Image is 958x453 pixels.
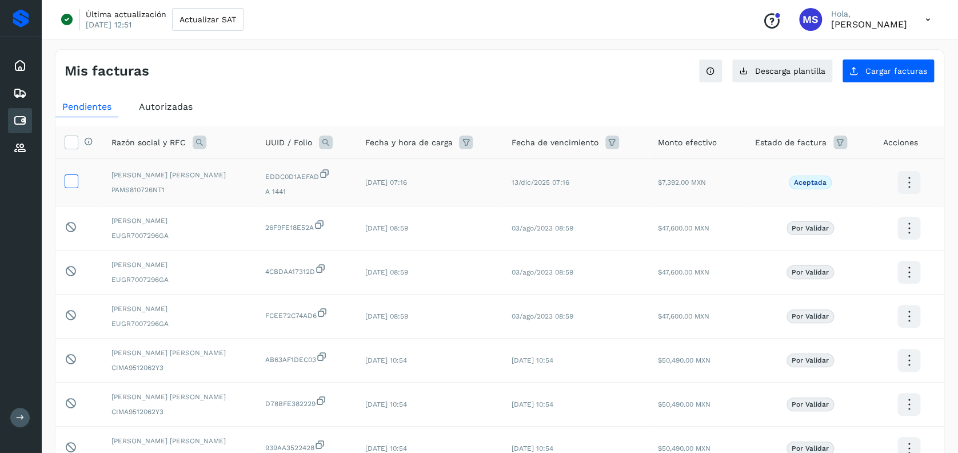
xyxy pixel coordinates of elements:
p: [DATE] 12:51 [86,19,131,30]
h4: Mis facturas [65,63,149,80]
p: Por validar [792,400,829,408]
span: $47,600.00 MXN [657,224,709,232]
button: Descarga plantilla [732,59,833,83]
button: Actualizar SAT [172,8,244,31]
span: EUGR7007296GA [111,275,247,285]
p: Por validar [792,356,829,364]
span: $50,490.00 MXN [657,400,710,408]
span: $47,600.00 MXN [657,268,709,276]
span: Descarga plantilla [755,67,825,75]
span: [DATE] 10:54 [365,400,406,408]
span: [PERSON_NAME] [111,260,247,270]
div: Cuentas por pagar [8,108,32,133]
span: [PERSON_NAME] [PERSON_NAME] [111,436,247,446]
span: $47,600.00 MXN [657,312,709,320]
span: AB63AF1DEC03 [265,351,346,365]
span: Pendientes [62,101,111,112]
span: [DATE] 10:54 [512,400,553,408]
p: Por validar [792,312,829,320]
span: [DATE] 08:59 [365,268,408,276]
span: 03/ago/2023 08:59 [512,224,573,232]
p: Mariana Salazar [831,19,907,30]
span: $50,490.00 MXN [657,356,710,364]
span: 939AA3522428 [265,439,346,453]
span: FCEE72C74AD6 [265,307,346,321]
span: Estado de factura [755,137,827,149]
span: [PERSON_NAME] [111,216,247,226]
span: [PERSON_NAME] [PERSON_NAME] [111,348,247,358]
p: Última actualización [86,9,166,19]
span: A 1441 [265,186,346,197]
span: [DATE] 08:59 [365,312,408,320]
span: D78BFE382229 [265,395,346,409]
span: CIMA9512062Y3 [111,363,247,373]
span: PAMS810726NT1 [111,185,247,195]
span: Autorizadas [139,101,193,112]
p: Por validar [792,224,829,232]
span: Fecha de vencimiento [512,137,598,149]
span: 03/ago/2023 08:59 [512,312,573,320]
p: Por validar [792,444,829,452]
span: Acciones [883,137,918,149]
span: [PERSON_NAME] [111,304,247,314]
span: 4CBDAA17312D [265,263,346,277]
span: CIMA9512062Y3 [111,407,247,417]
span: EUGR7007296GA [111,231,247,241]
button: Cargar facturas [842,59,935,83]
span: $7,392.00 MXN [657,178,705,186]
div: Inicio [8,53,32,78]
span: [DATE] 07:16 [365,178,406,186]
span: EUGR7007296GA [111,319,247,329]
span: Fecha y hora de carga [365,137,452,149]
span: [DATE] 10:54 [365,356,406,364]
span: UUID / Folio [265,137,312,149]
p: Hola, [831,9,907,19]
div: Embarques [8,81,32,106]
span: [DATE] 10:54 [365,444,406,452]
span: 03/ago/2023 08:59 [512,268,573,276]
span: Razón social y RFC [111,137,186,149]
span: [DATE] 10:54 [512,356,553,364]
p: Aceptada [794,178,827,186]
p: Por validar [792,268,829,276]
span: [PERSON_NAME] [PERSON_NAME] [111,170,247,180]
div: Proveedores [8,136,32,161]
span: Actualizar SAT [179,15,236,23]
span: $50,490.00 MXN [657,444,710,452]
span: 13/dic/2025 07:16 [512,178,569,186]
span: [DATE] 08:59 [365,224,408,232]
span: [PERSON_NAME] [PERSON_NAME] [111,392,247,402]
span: 26F9FE18E52A [265,219,346,233]
span: EDDC0D1AEFAD [265,168,346,182]
span: Cargar facturas [865,67,927,75]
span: Monto efectivo [657,137,716,149]
span: [DATE] 10:54 [512,444,553,452]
